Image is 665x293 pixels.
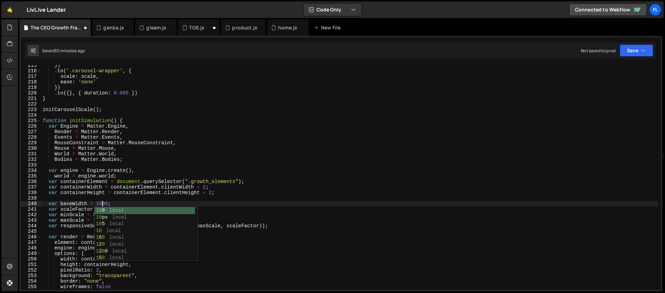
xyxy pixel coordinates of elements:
[21,267,41,273] div: 252
[21,195,41,201] div: 239
[21,256,41,262] div: 250
[21,140,41,146] div: 229
[649,3,662,16] a: Fl
[21,112,41,118] div: 224
[21,173,41,179] div: 235
[21,262,41,267] div: 251
[21,212,41,218] div: 242
[21,284,41,290] div: 255
[303,3,362,16] button: Code Only
[21,240,41,245] div: 247
[21,168,41,173] div: 234
[21,278,41,284] div: 254
[27,6,66,14] div: LivLive Lander
[21,245,41,251] div: 248
[232,24,257,31] div: product.js
[21,190,41,195] div: 238
[314,24,343,31] div: New File
[21,90,41,96] div: 220
[21,107,41,112] div: 223
[21,162,41,168] div: 233
[21,179,41,184] div: 236
[21,151,41,157] div: 231
[1,1,18,18] a: 🤙
[581,48,615,54] div: Not saved to prod
[21,85,41,90] div: 219
[21,79,41,85] div: 218
[21,218,41,223] div: 243
[42,48,85,54] div: Saved
[21,229,41,234] div: 245
[21,234,41,240] div: 246
[21,223,41,229] div: 244
[21,201,41,207] div: 240
[103,24,124,31] div: genba.js
[189,24,204,31] div: TOS.js
[21,96,41,101] div: 221
[21,123,41,129] div: 226
[620,44,653,57] button: Save
[21,129,41,135] div: 227
[21,118,41,123] div: 225
[21,273,41,278] div: 253
[278,24,297,31] div: home.js
[21,68,41,74] div: 216
[569,3,647,16] a: Connected to Webflow
[21,157,41,162] div: 232
[146,24,166,31] div: gleam.js
[21,74,41,79] div: 217
[21,146,41,151] div: 230
[30,24,82,31] div: The CEO Growth Framework.js
[21,63,41,68] div: 215
[21,207,41,212] div: 241
[55,48,85,54] div: 55 minutes ago
[21,251,41,256] div: 249
[21,135,41,140] div: 228
[21,101,41,107] div: 222
[21,184,41,190] div: 237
